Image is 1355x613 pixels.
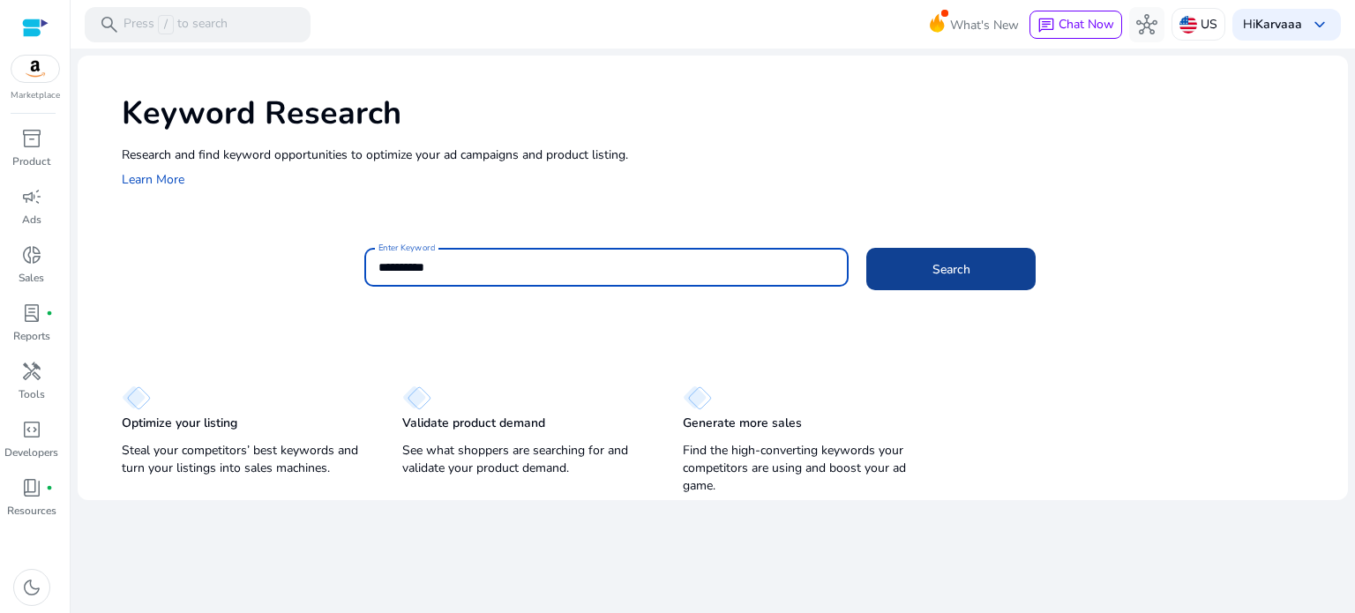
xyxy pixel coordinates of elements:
span: What's New [950,10,1019,41]
img: us.svg [1179,16,1197,34]
span: lab_profile [21,303,42,324]
p: Product [12,153,50,169]
span: handyman [21,361,42,382]
span: keyboard_arrow_down [1309,14,1330,35]
img: diamond.svg [122,385,151,410]
span: dark_mode [21,577,42,598]
span: Search [932,260,970,279]
span: donut_small [21,244,42,265]
b: Karvaaa [1255,16,1302,33]
img: diamond.svg [402,385,431,410]
p: Resources [7,503,56,519]
span: / [158,15,174,34]
p: Find the high-converting keywords your competitors are using and boost your ad game. [683,442,928,495]
button: hub [1129,7,1164,42]
button: Search [866,248,1036,290]
span: fiber_manual_record [46,484,53,491]
img: diamond.svg [683,385,712,410]
p: See what shoppers are searching for and validate your product demand. [402,442,648,477]
span: fiber_manual_record [46,310,53,317]
p: Research and find keyword opportunities to optimize your ad campaigns and product listing. [122,146,1330,164]
p: Hi [1243,19,1302,31]
h1: Keyword Research [122,94,1330,132]
p: Sales [19,270,44,286]
img: amazon.svg [11,56,59,82]
span: hub [1136,14,1157,35]
p: Tools [19,386,45,402]
span: code_blocks [21,419,42,440]
mat-label: Enter Keyword [378,242,435,254]
p: Optimize your listing [122,415,237,432]
span: book_4 [21,477,42,498]
p: Marketplace [11,89,60,102]
a: Learn More [122,171,184,188]
button: chatChat Now [1029,11,1122,39]
span: campaign [21,186,42,207]
p: Ads [22,212,41,228]
span: Chat Now [1059,16,1114,33]
p: Reports [13,328,50,344]
span: inventory_2 [21,128,42,149]
p: Press to search [124,15,228,34]
span: search [99,14,120,35]
p: US [1201,9,1217,40]
p: Steal your competitors’ best keywords and turn your listings into sales machines. [122,442,367,477]
p: Developers [4,445,58,460]
p: Generate more sales [683,415,802,432]
p: Validate product demand [402,415,545,432]
span: chat [1037,17,1055,34]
